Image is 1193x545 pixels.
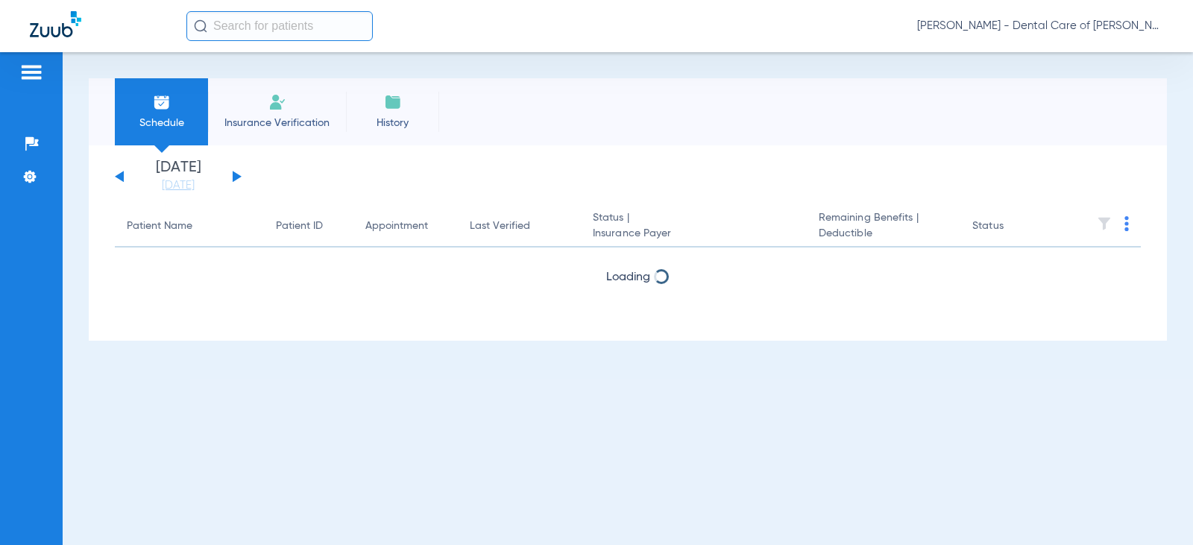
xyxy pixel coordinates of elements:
span: [PERSON_NAME] - Dental Care of [PERSON_NAME] [917,19,1163,34]
div: Patient Name [127,218,252,234]
input: Search for patients [186,11,373,41]
div: Patient ID [276,218,323,234]
img: History [384,93,402,111]
span: Schedule [126,116,197,130]
th: Status [960,206,1061,248]
img: hamburger-icon [19,63,43,81]
img: Schedule [153,93,171,111]
span: Deductible [819,226,948,242]
img: Manual Insurance Verification [268,93,286,111]
img: Zuub Logo [30,11,81,37]
th: Remaining Benefits | [807,206,960,248]
div: Patient ID [276,218,341,234]
span: History [357,116,428,130]
span: Loading [606,271,650,283]
div: Appointment [365,218,446,234]
li: [DATE] [133,160,223,193]
span: Insurance Payer [593,226,795,242]
div: Appointment [365,218,428,234]
th: Status | [581,206,807,248]
img: group-dot-blue.svg [1124,216,1129,231]
div: Patient Name [127,218,192,234]
div: Last Verified [470,218,530,234]
span: Insurance Verification [219,116,335,130]
img: filter.svg [1097,216,1112,231]
div: Last Verified [470,218,569,234]
a: [DATE] [133,178,223,193]
img: Search Icon [194,19,207,33]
